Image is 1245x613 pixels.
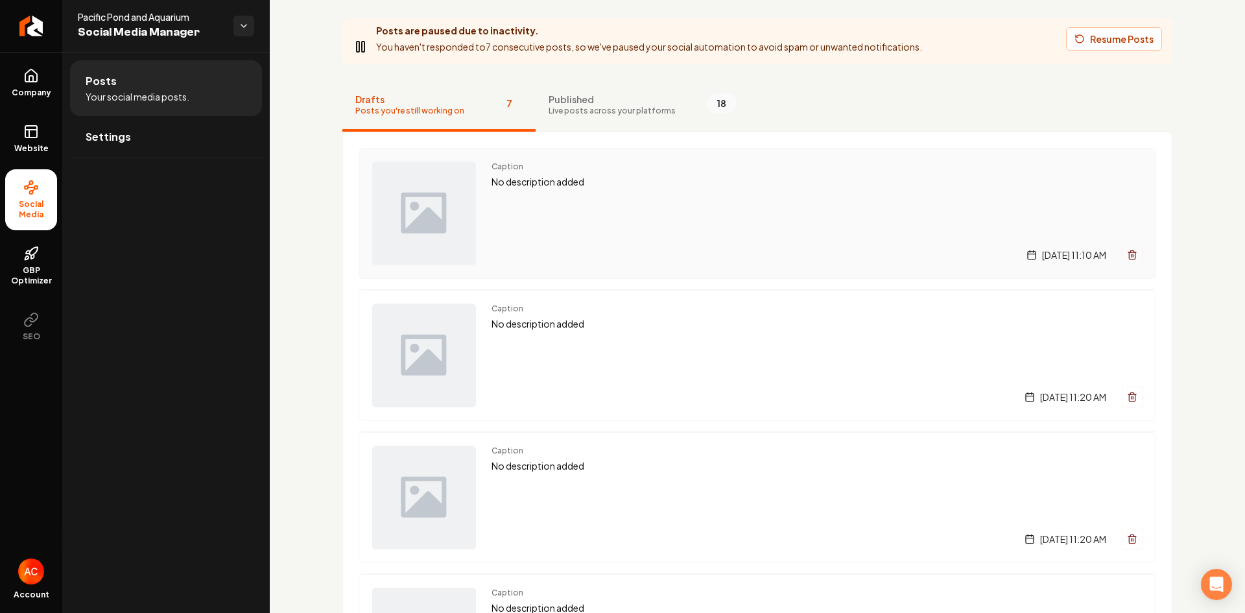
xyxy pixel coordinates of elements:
[5,114,57,164] a: Website
[18,559,44,584] button: Open user button
[18,331,45,342] span: SEO
[495,93,523,114] span: 7
[492,459,1143,474] p: No description added
[492,588,1143,598] span: Caption
[9,143,54,154] span: Website
[376,40,922,54] p: You haven't responded to 7 consecutive posts, so we've paused your social automation to avoid spa...
[359,289,1156,421] a: Post previewCaptionNo description added[DATE] 11:20 AM
[6,88,56,98] span: Company
[5,265,57,286] span: GBP Optimizer
[5,199,57,220] span: Social Media
[14,590,49,600] span: Account
[492,446,1143,456] span: Caption
[19,16,43,36] img: Rebolt Logo
[78,23,223,42] span: Social Media Manager
[492,162,1143,172] span: Caption
[86,90,189,103] span: Your social media posts.
[1066,27,1162,51] button: Resume Posts
[86,129,131,145] span: Settings
[707,93,737,114] span: 18
[70,116,262,158] a: Settings
[78,10,223,23] span: Pacific Pond and Aquarium
[5,58,57,108] a: Company
[342,80,1172,132] nav: Tabs
[5,235,57,296] a: GBP Optimizer
[492,317,1143,331] p: No description added
[372,162,476,265] img: Post preview
[1040,533,1106,546] span: [DATE] 11:20 AM
[1042,248,1106,261] span: [DATE] 11:10 AM
[536,80,750,132] button: PublishedLive posts across your platforms18
[372,446,476,549] img: Post preview
[18,559,44,584] img: Andrew Cleveland
[492,304,1143,314] span: Caption
[342,80,536,132] button: DraftsPosts you're still working on7
[492,174,1143,189] p: No description added
[86,73,117,89] span: Posts
[1040,391,1106,403] span: [DATE] 11:20 AM
[549,93,676,106] span: Published
[372,304,476,407] img: Post preview
[359,148,1156,279] a: Post previewCaptionNo description added[DATE] 11:10 AM
[355,106,464,116] span: Posts you're still working on
[355,93,464,106] span: Drafts
[5,302,57,352] button: SEO
[359,431,1156,563] a: Post previewCaptionNo description added[DATE] 11:20 AM
[376,25,539,36] strong: Posts are paused due to inactivity.
[549,106,676,116] span: Live posts across your platforms
[1201,569,1232,600] div: Open Intercom Messenger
